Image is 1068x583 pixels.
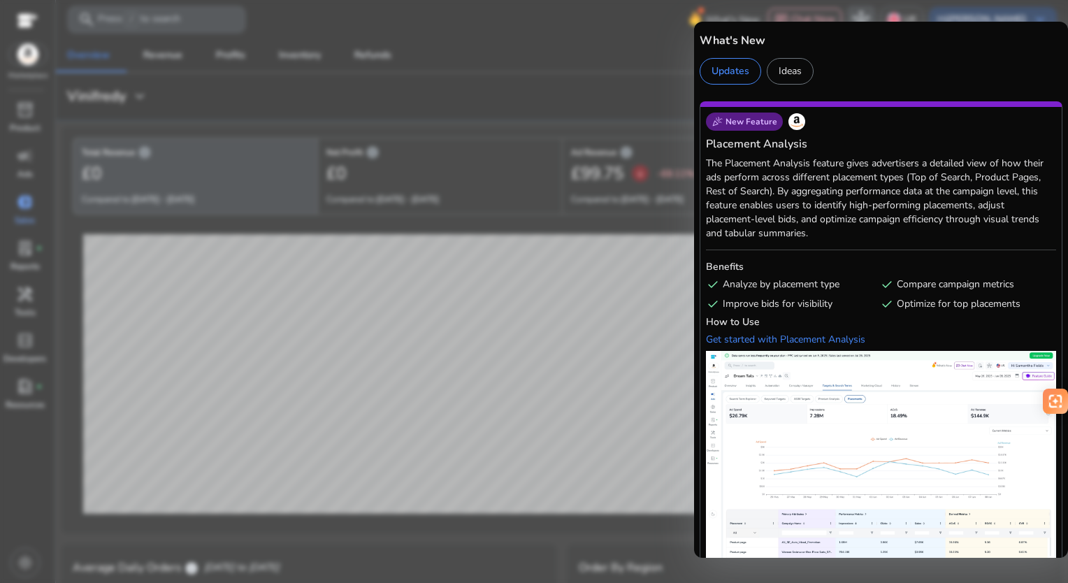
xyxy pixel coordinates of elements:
[726,116,777,127] span: New Feature
[767,58,814,85] div: Ideas
[788,113,805,130] img: Amazon
[880,278,894,291] span: check
[706,157,1056,240] p: The Placement Analysis feature gives advertisers a detailed view of how their ads perform across ...
[706,297,720,311] span: check
[880,297,894,311] span: check
[706,260,1056,274] h6: Benefits
[706,297,874,311] div: Improve bids for visibility
[700,32,1062,49] h5: What's New
[700,58,761,85] div: Updates
[706,278,874,291] div: Analyze by placement type
[706,315,1056,329] h6: How to Use
[706,136,1056,152] h5: Placement Analysis
[712,116,723,127] span: celebration
[706,278,720,291] span: check
[880,297,1048,311] div: Optimize for top placements
[706,333,865,346] a: Get started with Placement Analysis
[880,278,1048,291] div: Compare campaign metrics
